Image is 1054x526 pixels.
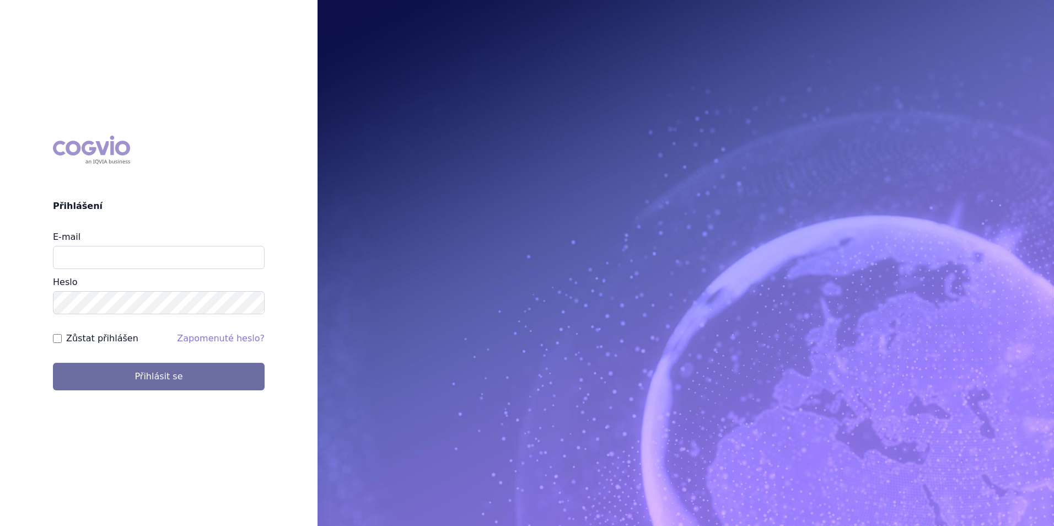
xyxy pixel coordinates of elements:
a: Zapomenuté heslo? [177,333,265,343]
div: COGVIO [53,136,130,164]
button: Přihlásit se [53,363,265,390]
label: Zůstat přihlášen [66,332,138,345]
h2: Přihlášení [53,200,265,213]
label: Heslo [53,277,77,287]
label: E-mail [53,232,80,242]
